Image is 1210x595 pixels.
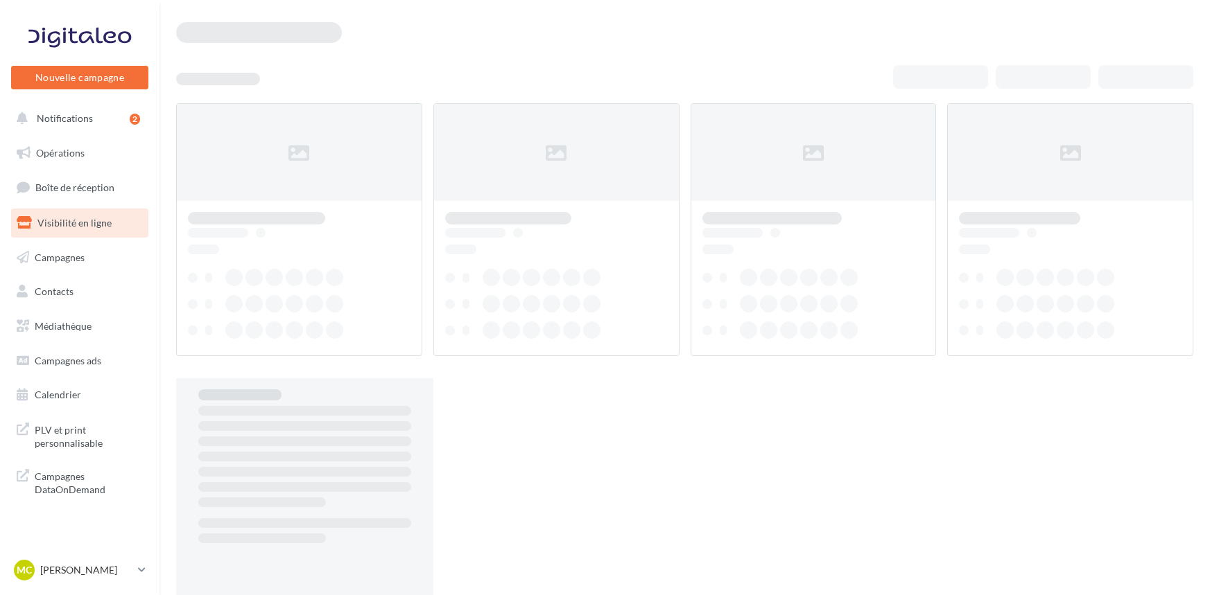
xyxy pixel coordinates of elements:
[8,346,151,375] a: Campagnes ads
[8,104,146,133] button: Notifications 2
[35,181,114,193] span: Boîte de réception
[8,461,151,502] a: Campagnes DataOnDemand
[17,563,32,577] span: MC
[35,467,143,497] span: Campagnes DataOnDemand
[35,285,74,297] span: Contacts
[37,217,112,229] span: Visibilité en ligne
[8,139,151,168] a: Opérations
[8,415,151,456] a: PLV et print personnalisable
[11,66,148,89] button: Nouvelle campagne
[36,147,85,159] span: Opérations
[8,277,151,306] a: Contacts
[11,557,148,583] a: MC [PERSON_NAME]
[8,243,151,272] a: Campagnes
[8,380,151,409] a: Calendrier
[35,389,81,400] span: Calendrier
[8,208,151,238] a: Visibilité en ligne
[37,112,93,124] span: Notifications
[35,420,143,450] span: PLV et print personnalisable
[35,251,85,263] span: Campagnes
[35,320,92,332] span: Médiathèque
[40,563,132,577] p: [PERSON_NAME]
[35,355,101,366] span: Campagnes ads
[130,114,140,125] div: 2
[8,312,151,341] a: Médiathèque
[8,172,151,202] a: Boîte de réception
